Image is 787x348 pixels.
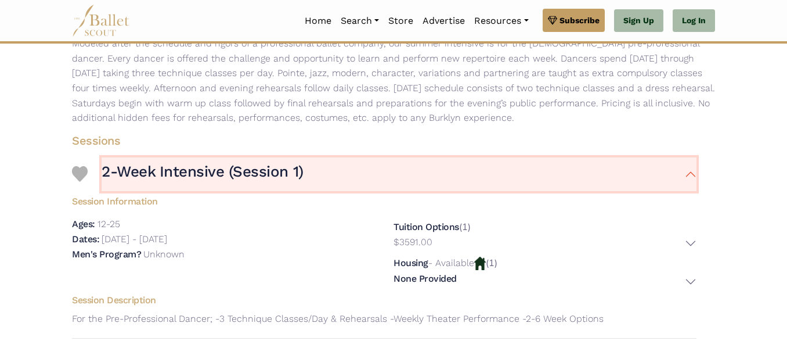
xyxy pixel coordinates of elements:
[63,295,706,307] h5: Session Description
[102,234,167,245] p: [DATE] - [DATE]
[63,133,706,148] h4: Sessions
[102,162,304,182] h3: 2-Week Intensive (Session 1)
[393,221,459,232] h5: Tuition Options
[393,256,696,290] div: (1)
[559,14,600,27] span: Subscribe
[393,273,696,290] button: None Provided
[393,257,428,268] h5: Housing
[384,9,418,33] a: Store
[63,311,706,327] p: For the Pre-Professional Dancer; -3 Technique Classes/Day & Rehearsals -Weekly Theater Performanc...
[474,257,486,270] img: Housing Available
[72,249,141,260] h5: Men's Program?
[470,9,533,33] a: Resources
[300,9,336,33] a: Home
[336,9,384,33] a: Search
[393,235,432,250] p: $3591.00
[548,14,557,27] img: gem.svg
[63,191,706,208] h5: Session Information
[393,235,696,253] button: $3591.00
[393,273,457,285] h5: None Provided
[72,218,95,229] h5: Ages:
[614,9,663,33] a: Sign Up
[72,166,88,182] img: Heart
[63,36,724,125] p: Modeled after the schedule and rigors of a professional ballet company, our summer intensive is f...
[102,157,696,191] button: 2-Week Intensive (Session 1)
[673,9,715,33] a: Log In
[98,218,120,229] p: 12-25
[418,9,470,33] a: Advertise
[143,249,185,260] p: Unknown
[72,234,99,245] h5: Dates:
[428,257,474,268] p: - Available
[543,9,605,32] a: Subscribe
[393,220,696,252] div: (1)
